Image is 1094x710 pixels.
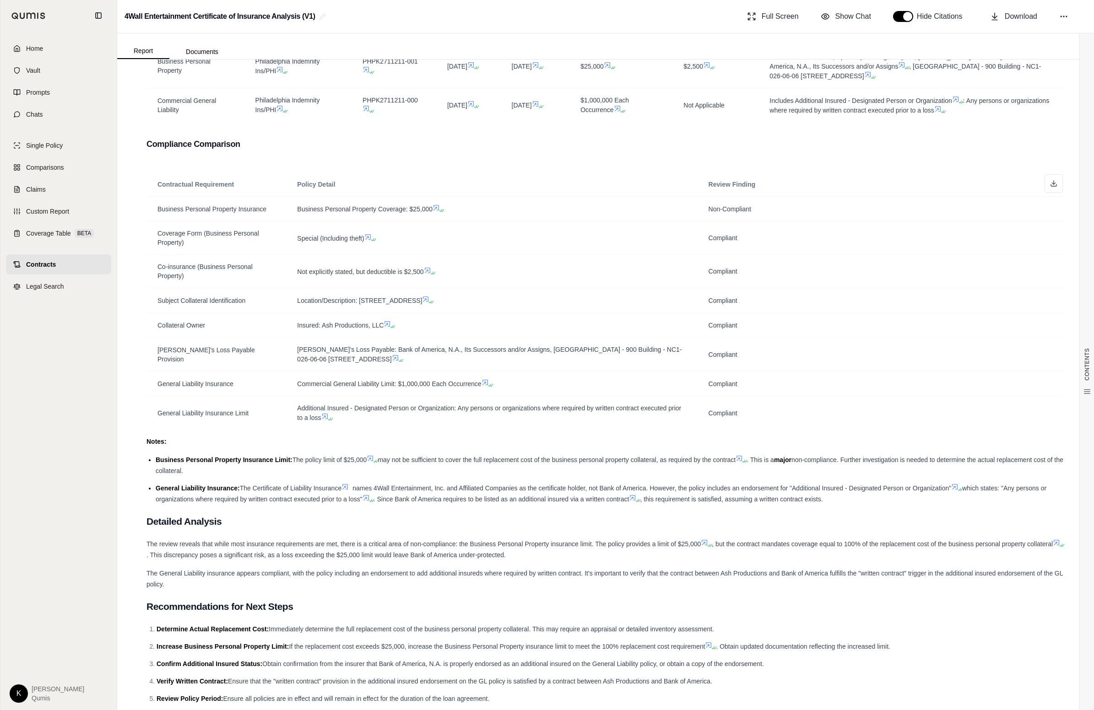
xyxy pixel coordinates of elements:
span: Ensure that the "written contract" provision in the additional insured endorsement on the GL poli... [228,678,712,685]
span: [PERSON_NAME]'s Loss Payable Provision [157,346,255,363]
button: Download [986,7,1041,26]
span: Business Personal Property Coverage: $25,000 [297,205,433,213]
span: . This discrepancy poses a significant risk, as a loss exceeding the $25,000 limit would leave Ba... [146,551,506,559]
h3: Compliance Comparison [146,136,1065,152]
span: Commercial General Liability Limit: $1,000,000 Each Occurrence [297,380,481,387]
span: Philadelphia Indemnity Ins/PHI [255,97,320,113]
span: Additional Insured - Designated Person or Organization: Any persons or organizations where requir... [297,404,681,421]
span: Review Policy Period: [157,695,223,702]
span: Coverage Form (Business Personal Property) [157,230,259,246]
span: If the replacement cost exceeds $25,000, increase the Business Personal Property insurance limit ... [289,643,705,650]
span: Home [26,44,43,53]
span: Claims [26,185,46,194]
span: [PERSON_NAME]'s Loss Payable: Bank of America, N.A., Its Successors and/or Assigns, [GEOGRAPHIC_D... [297,346,682,363]
span: Compliant [709,297,737,304]
span: Non-Compliant [709,205,751,213]
span: Special (Including theft) [297,235,364,242]
a: Single Policy [6,135,111,156]
span: Contractual Requirement [157,181,234,188]
button: Full Screen [743,7,802,26]
span: $1,000,000 Each Occurrence [580,97,629,113]
span: : Any persons or organizations where required by written contract executed prior to a loss [769,97,1049,114]
h2: Detailed Analysis [146,512,1065,531]
span: Business Personal Property Insurance Limit: [156,456,292,463]
button: Report [117,43,169,59]
span: Increase Business Personal Property Limit: [157,643,289,650]
span: names 4Wall Entertainment, Inc. and Affiliated Companies as the certificate holder, not Bank of A... [352,484,951,492]
span: [DATE] [447,63,467,70]
span: . This is a [747,456,774,463]
span: , [GEOGRAPHIC_DATA] - 900 Building - NC1-026-06-06 [STREET_ADDRESS] [769,63,1041,80]
span: Not explicitly stated, but deductible is $2,500 [297,268,423,275]
span: Location/Description: [STREET_ADDRESS] [297,297,422,304]
span: The Certificate of Liability Insurance [240,484,342,492]
span: Comparisons [26,163,64,172]
h2: 4Wall Entertainment Certificate of Insurance Analysis (V1) [125,8,315,25]
a: Home [6,38,111,59]
span: General Liability Insurance [157,380,233,387]
span: Custom Report [26,207,69,216]
span: Qumis [32,694,84,703]
span: , [PERSON_NAME]'s Loss Payable: Bank of America, N.A., Its Successors and/or Assigns [769,53,1040,70]
span: Insured: Ash Productions, LLC [297,322,384,329]
span: General Liability Insurance: [156,484,240,492]
span: . Obtain updated documentation reflecting the increased limit. [716,643,890,650]
span: Verify Written Contract: [157,678,228,685]
span: . Since Bank of America requires to be listed as an additional insured via a written contract [374,495,629,503]
span: Compliant [709,351,737,358]
span: Co-insurance (Business Personal Property) [157,263,253,280]
img: Qumis Logo [11,12,46,19]
span: General Liability Insurance Limit [157,409,249,417]
span: [DATE] [512,102,532,109]
span: Compliant [709,268,737,275]
span: Chats [26,110,43,119]
span: Policy Detail [297,181,335,188]
a: Prompts [6,82,111,102]
span: Actual Loss Sustained, Special (Including theft) [769,53,904,60]
span: $25,000 [580,63,604,70]
button: Download as Excel [1045,174,1063,193]
a: Legal Search [6,276,111,296]
span: [DATE] [512,63,532,70]
span: PHPK2711211-001 [363,58,418,65]
span: Legal Search [26,282,64,291]
span: Business Personal Property Insurance [157,205,266,213]
a: Custom Report [6,201,111,221]
span: Full Screen [762,11,799,22]
span: Prompts [26,88,50,97]
span: Review Finding [709,181,756,188]
a: Claims [6,179,111,199]
span: Show Chat [835,11,871,22]
span: CONTENTS [1083,348,1091,381]
span: major [774,456,791,463]
span: Single Policy [26,141,63,150]
div: K [10,684,28,703]
span: The review reveals that while most insurance requirements are met, there is a critical area of no... [146,540,701,548]
a: Vault [6,60,111,81]
h2: Recommendations for Next Steps [146,597,1065,616]
span: Compliant [709,380,737,387]
span: , but the contract mandates coverage equal to 100% of the replacement cost of the business person... [712,540,1053,548]
span: Contracts [26,260,56,269]
span: Compliant [709,409,737,417]
span: Determine Actual Replacement Cost: [157,625,269,633]
span: Vault [26,66,40,75]
span: Subject Collateral Identification [157,297,245,304]
span: Philadelphia Indemnity Ins/PHI [255,58,320,75]
span: BETA [75,229,94,238]
span: PHPK2711211-000 [363,97,418,104]
a: Comparisons [6,157,111,177]
button: Show Chat [817,7,875,26]
span: The policy limit of $25,000 [292,456,367,463]
span: Includes Additional Insured - Designated Person or Organization [769,97,952,104]
span: Commercial General Liability [157,97,216,113]
span: Obtain confirmation from the insurer that Bank of America, N.A. is properly endorsed as an additi... [262,660,764,667]
button: Collapse sidebar [91,8,106,23]
span: Compliant [709,234,737,242]
a: Contracts [6,254,111,274]
span: $2,500 [683,63,703,70]
span: Hide Citations [917,11,968,22]
span: Collateral Owner [157,322,205,329]
span: Not Applicable [683,102,725,109]
span: Confirm Additional Insured Status: [157,660,262,667]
